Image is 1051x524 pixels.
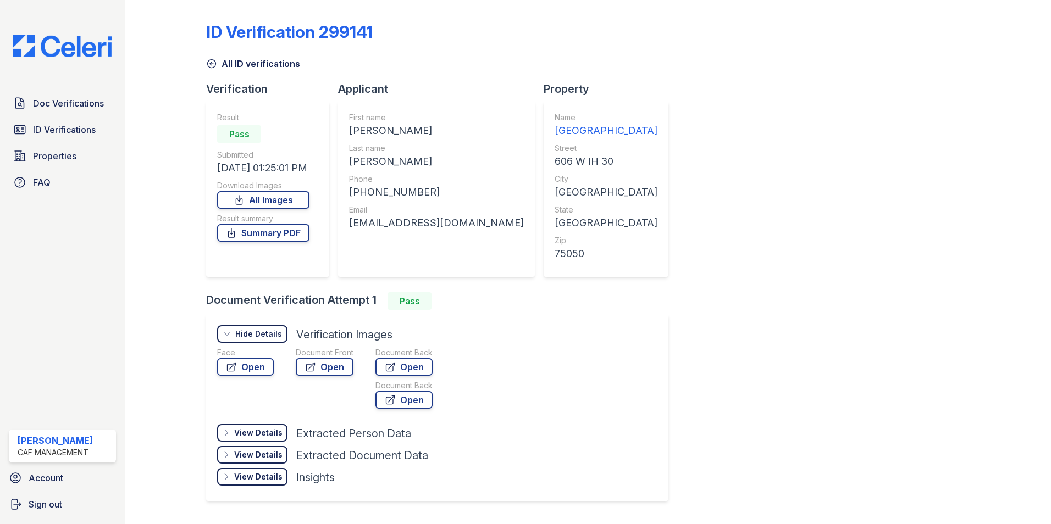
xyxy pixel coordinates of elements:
div: Last name [349,143,524,154]
a: Summary PDF [217,224,309,242]
a: All ID verifications [206,57,300,70]
div: Extracted Document Data [296,448,428,463]
a: FAQ [9,171,116,193]
iframe: chat widget [1005,480,1040,513]
div: Face [217,347,274,358]
div: [EMAIL_ADDRESS][DOMAIN_NAME] [349,215,524,231]
a: Open [217,358,274,376]
div: Email [349,204,524,215]
div: [PERSON_NAME] [349,154,524,169]
div: Hide Details [235,328,282,339]
div: Document Front [296,347,353,358]
span: Doc Verifications [33,97,104,110]
div: [PERSON_NAME] [349,123,524,138]
div: Insights [296,470,335,485]
div: Document Back [375,380,433,391]
div: Download Images [217,180,309,191]
div: Result summary [217,213,309,224]
a: Open [375,391,433,409]
a: Name [GEOGRAPHIC_DATA] [555,112,657,138]
span: Properties [33,149,76,163]
div: [DATE] 01:25:01 PM [217,160,309,176]
div: First name [349,112,524,123]
div: View Details [234,449,283,460]
div: View Details [234,427,283,438]
a: Sign out [4,493,120,515]
div: Street [555,143,657,154]
div: Property [544,81,677,97]
a: Open [296,358,353,376]
div: CAF Management [18,447,93,458]
a: Open [375,358,433,376]
a: Properties [9,145,116,167]
span: FAQ [33,176,51,189]
div: 75050 [555,246,657,261]
span: ID Verifications [33,123,96,136]
div: [PHONE_NUMBER] [349,185,524,200]
div: Extracted Person Data [296,426,411,441]
div: [PERSON_NAME] [18,434,93,447]
a: Doc Verifications [9,92,116,114]
div: [GEOGRAPHIC_DATA] [555,123,657,138]
span: Account [29,471,63,484]
div: [GEOGRAPHIC_DATA] [555,185,657,200]
div: Name [555,112,657,123]
a: Account [4,467,120,489]
div: State [555,204,657,215]
div: Verification Images [296,327,392,342]
img: CE_Logo_Blue-a8612792a0a2168367f1c8372b55b34899dd931a85d93a1a3d3e32e68fde9ad4.png [4,35,120,57]
a: ID Verifications [9,119,116,141]
div: Zip [555,235,657,246]
div: Pass [217,125,261,143]
div: [GEOGRAPHIC_DATA] [555,215,657,231]
div: Verification [206,81,338,97]
div: View Details [234,471,283,482]
div: Phone [349,174,524,185]
div: City [555,174,657,185]
div: Submitted [217,149,309,160]
div: ID Verification 299141 [206,22,373,42]
div: Document Verification Attempt 1 [206,292,677,310]
div: Document Back [375,347,433,358]
div: Pass [388,292,432,310]
div: Applicant [338,81,544,97]
div: 606 W IH 30 [555,154,657,169]
a: All Images [217,191,309,209]
span: Sign out [29,498,62,511]
div: Result [217,112,309,123]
